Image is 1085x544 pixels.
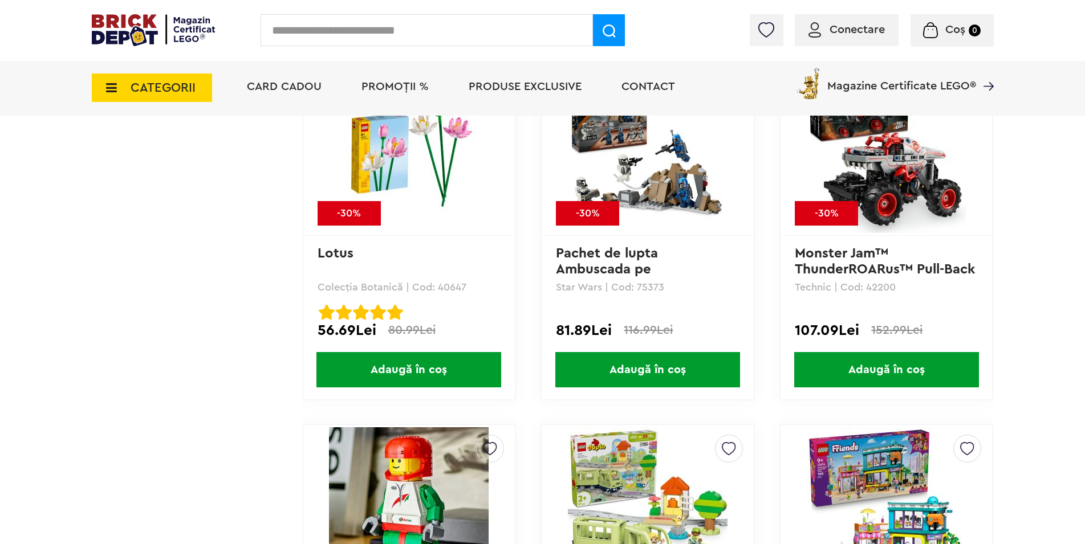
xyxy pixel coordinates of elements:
small: 0 [969,24,981,36]
a: Card Cadou [247,81,322,92]
a: Adaugă în coș [781,352,992,387]
a: Lotus [318,247,353,260]
span: Coș [945,24,965,35]
a: Adaugă în coș [542,352,753,387]
a: Adaugă în coș [303,352,515,387]
p: Star Wars | Cod: 75373 [556,282,739,292]
span: Adaugă în coș [316,352,501,387]
p: Colecția Botanică | Cod: 40647 [318,282,501,292]
span: Adaugă în coș [555,352,740,387]
p: Technic | Cod: 42200 [795,282,978,292]
img: Pachet de lupta Ambuscada pe Mandalore™ [568,73,728,233]
span: 107.09Lei [795,324,859,337]
span: Adaugă în coș [794,352,979,387]
img: Lotus [329,96,489,211]
a: Contact [621,81,675,92]
div: -30% [556,201,619,226]
img: Evaluare cu stele [336,304,352,320]
div: -30% [318,201,381,226]
span: 152.99Lei [871,324,923,336]
span: Magazine Certificate LEGO® [827,66,976,92]
img: Monster Jam™ ThunderROARus™ Pull-Back [807,73,966,233]
span: 56.69Lei [318,324,376,337]
span: CATEGORII [131,81,196,94]
img: Evaluare cu stele [370,304,386,320]
img: Evaluare cu stele [387,304,403,320]
span: 80.99Lei [388,324,436,336]
a: PROMOȚII % [361,81,429,92]
span: 81.89Lei [556,324,612,337]
a: Conectare [808,24,885,35]
div: -30% [795,201,858,226]
span: 116.99Lei [624,324,673,336]
span: Conectare [830,24,885,35]
a: Pachet de lupta Ambuscada pe [PERSON_NAME]™ [556,247,676,292]
a: Magazine Certificate LEGO® [976,66,994,77]
a: Monster Jam™ ThunderROARus™ Pull-Back [795,247,975,276]
a: Produse exclusive [469,81,582,92]
img: Evaluare cu stele [319,304,335,320]
img: Evaluare cu stele [353,304,369,320]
